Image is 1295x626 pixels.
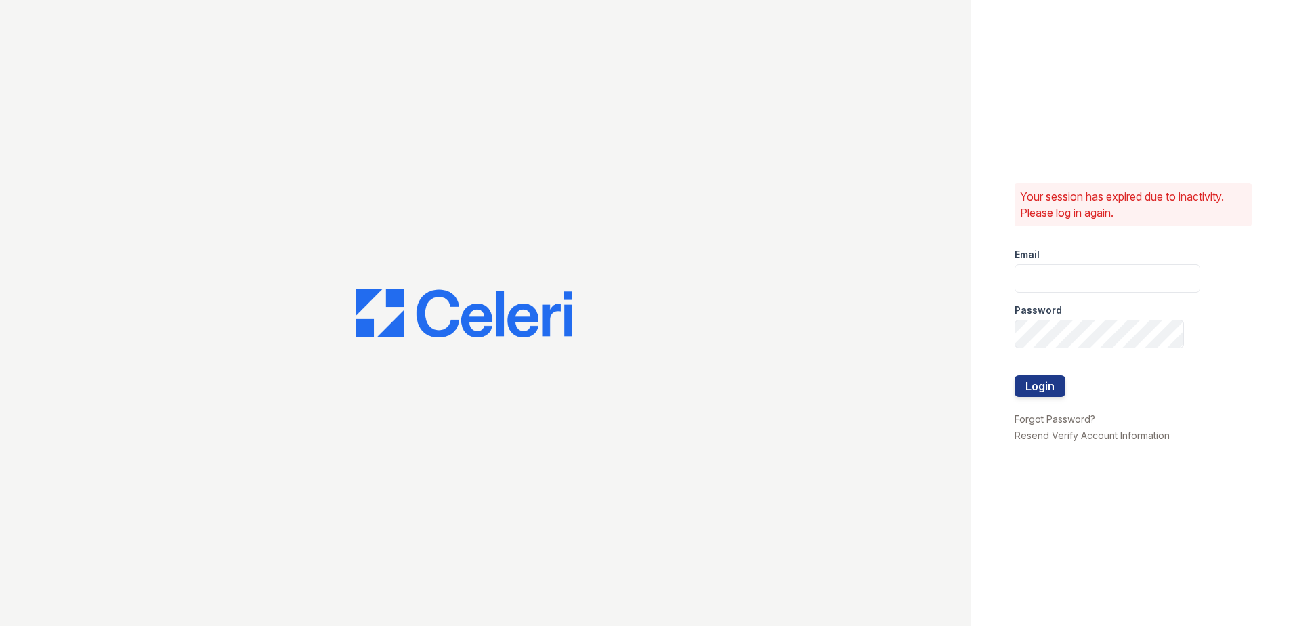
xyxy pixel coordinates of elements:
[1015,430,1170,441] a: Resend Verify Account Information
[1015,304,1062,317] label: Password
[356,289,572,337] img: CE_Logo_Blue-a8612792a0a2168367f1c8372b55b34899dd931a85d93a1a3d3e32e68fde9ad4.png
[1015,413,1095,425] a: Forgot Password?
[1015,375,1065,397] button: Login
[1020,188,1246,221] p: Your session has expired due to inactivity. Please log in again.
[1015,248,1040,262] label: Email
